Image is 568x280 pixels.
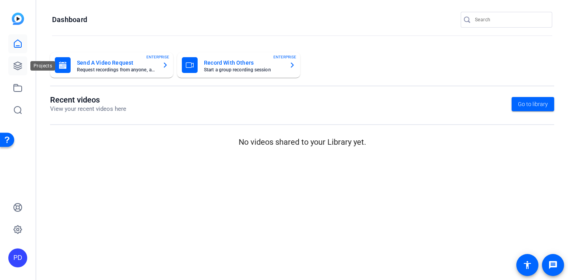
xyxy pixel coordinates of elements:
mat-icon: accessibility [523,260,532,270]
h1: Recent videos [50,95,126,105]
mat-card-subtitle: Request recordings from anyone, anywhere [77,67,156,72]
span: Go to library [518,100,548,108]
button: Record With OthersStart a group recording sessionENTERPRISE [177,52,300,78]
button: Send A Video RequestRequest recordings from anyone, anywhereENTERPRISE [50,52,173,78]
img: blue-gradient.svg [12,13,24,25]
div: PD [8,248,27,267]
span: ENTERPRISE [273,54,296,60]
mat-icon: message [548,260,558,270]
input: Search [475,15,546,24]
span: ENTERPRISE [146,54,169,60]
div: Projects [30,61,55,71]
p: No videos shared to your Library yet. [50,136,554,148]
mat-card-subtitle: Start a group recording session [204,67,283,72]
a: Go to library [512,97,554,111]
h1: Dashboard [52,15,87,24]
p: View your recent videos here [50,105,126,114]
mat-card-title: Record With Others [204,58,283,67]
mat-card-title: Send A Video Request [77,58,156,67]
